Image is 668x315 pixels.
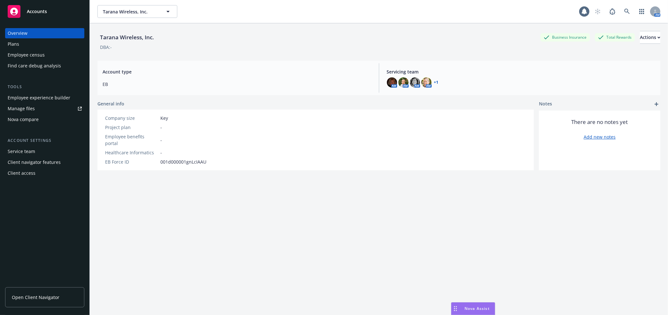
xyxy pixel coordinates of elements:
div: Employee census [8,50,45,60]
span: Open Client Navigator [12,294,59,301]
div: Overview [8,28,27,38]
div: Employee benefits portal [105,133,158,147]
div: Total Rewards [595,33,635,41]
span: Nova Assist [465,306,490,311]
span: Notes [539,100,552,108]
span: Tarana Wireless, Inc. [103,8,158,15]
div: Healthcare Informatics [105,149,158,156]
div: Manage files [8,104,35,114]
div: Plans [8,39,19,49]
a: Client access [5,168,84,178]
span: 001d000001gnLcIAAU [160,158,206,165]
a: add [653,100,660,108]
div: Find care debug analysis [8,61,61,71]
div: Service team [8,146,35,157]
button: Nova Assist [451,302,495,315]
span: General info [97,100,124,107]
div: DBA: - [100,44,112,50]
div: Project plan [105,124,158,131]
a: Report a Bug [606,5,619,18]
a: Manage files [5,104,84,114]
button: Actions [640,31,660,44]
div: Business Insurance [541,33,590,41]
a: Switch app [635,5,648,18]
div: EB Force ID [105,158,158,165]
a: Plans [5,39,84,49]
div: Account settings [5,137,84,144]
span: EB [103,81,371,88]
span: There are no notes yet [572,118,628,126]
span: Key [160,115,168,121]
div: Tools [5,84,84,90]
div: Tarana Wireless, Inc. [97,33,157,42]
span: - [160,149,162,156]
a: Nova compare [5,114,84,125]
div: Drag to move [451,303,459,315]
a: Overview [5,28,84,38]
img: photo [387,77,397,88]
img: photo [410,77,420,88]
a: Add new notes [584,134,616,140]
div: Nova compare [8,114,39,125]
div: Company size [105,115,158,121]
div: Employee experience builder [8,93,70,103]
a: Accounts [5,3,84,20]
span: - [160,124,162,131]
span: - [160,137,162,143]
a: Employee census [5,50,84,60]
span: Account type [103,68,371,75]
a: +1 [434,81,439,84]
button: Tarana Wireless, Inc. [97,5,177,18]
div: Actions [640,31,660,43]
a: Start snowing [591,5,604,18]
img: photo [421,77,432,88]
a: Client navigator features [5,157,84,167]
div: Client navigator features [8,157,61,167]
span: Servicing team [387,68,656,75]
img: photo [398,77,409,88]
div: Client access [8,168,35,178]
a: Search [621,5,633,18]
a: Employee experience builder [5,93,84,103]
span: Accounts [27,9,47,14]
a: Service team [5,146,84,157]
a: Find care debug analysis [5,61,84,71]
